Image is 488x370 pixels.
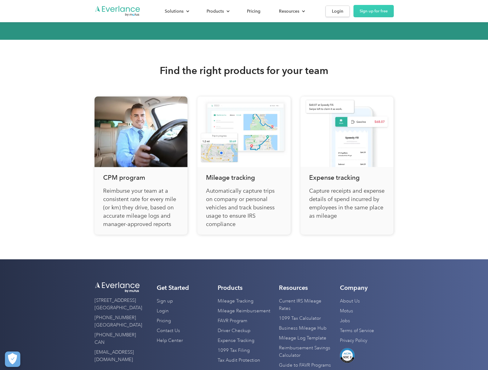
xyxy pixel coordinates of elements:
[157,316,171,326] a: Pricing
[279,343,333,360] a: Reimbursement Savings Calculator
[279,296,333,314] a: Current IRS Mileage Rates
[103,187,179,228] p: Reimburse your team at a consistent rate for every mile (or km) they drive, based on accurate mil...
[218,296,253,306] a: Mileage Tracking
[325,6,350,17] a: Login
[218,356,260,365] a: Tax Audit Protection
[218,346,250,356] a: 1099 Tax Filing
[340,326,374,336] a: Terms of Service
[160,64,328,77] h2: Find the right products for your team
[218,316,247,326] a: FAVR Program
[218,284,243,291] h4: Products
[159,6,194,17] div: Solutions
[157,284,189,291] h4: Get Started
[157,326,180,336] a: Contact Us
[309,173,385,182] h3: Expense tracking
[103,173,179,182] h3: CPM program
[218,326,250,336] a: Driver Checkup
[353,5,394,17] a: Sign up for free
[300,97,394,235] a: Expense trackingCapture receipts and expense details of spend incurred by employees in the same p...
[241,6,267,17] a: Pricing
[200,6,235,17] div: Products
[207,7,224,15] div: Products
[165,7,184,15] div: Solutions
[5,351,20,367] button: Cookies Settings
[247,7,260,15] div: Pricing
[157,336,183,346] a: Help Center
[157,296,173,306] a: Sign up
[309,187,385,220] p: Capture receipts and expense details of spend incurred by employees in the same place as mileage
[279,284,308,291] h4: Resources
[157,306,169,316] a: Login
[340,306,353,316] a: Motus
[95,330,141,347] a: [PHONE_NUMBER] CAN
[340,284,368,291] h4: Company
[340,316,350,326] a: Jobs
[206,187,282,228] p: Automatically capture trips on company or personal vehicles and track business usage to ensure IR...
[218,336,254,346] a: Expense Tracking
[95,347,141,365] a: [EMAIL_ADDRESS][DOMAIN_NAME]
[95,97,188,235] a: CPM programReimburse your team at a consistent rate for every mile (or km) they drive, based on a...
[60,56,100,69] input: Submit
[95,282,141,293] img: Everlance logo white
[279,314,321,323] a: 1099 Tax Calculator
[340,296,360,306] a: About Us
[197,97,291,235] a: Mileage trackingAutomatically capture trips on company or personal vehicles and track business us...
[139,25,170,31] span: Phone number
[95,313,142,330] a: [PHONE_NUMBER] [GEOGRAPHIC_DATA]
[273,6,310,17] div: Resources
[279,7,299,15] div: Resources
[218,306,270,316] a: Mileage Reimbursement
[279,323,327,333] a: Business Mileage Hub
[279,333,326,343] a: Mileage Log Template
[340,336,367,346] a: Privacy Policy
[95,296,142,313] a: [STREET_ADDRESS][GEOGRAPHIC_DATA]
[332,7,343,15] div: Login
[206,173,282,182] h3: Mileage tracking
[95,5,141,17] a: Go to homepage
